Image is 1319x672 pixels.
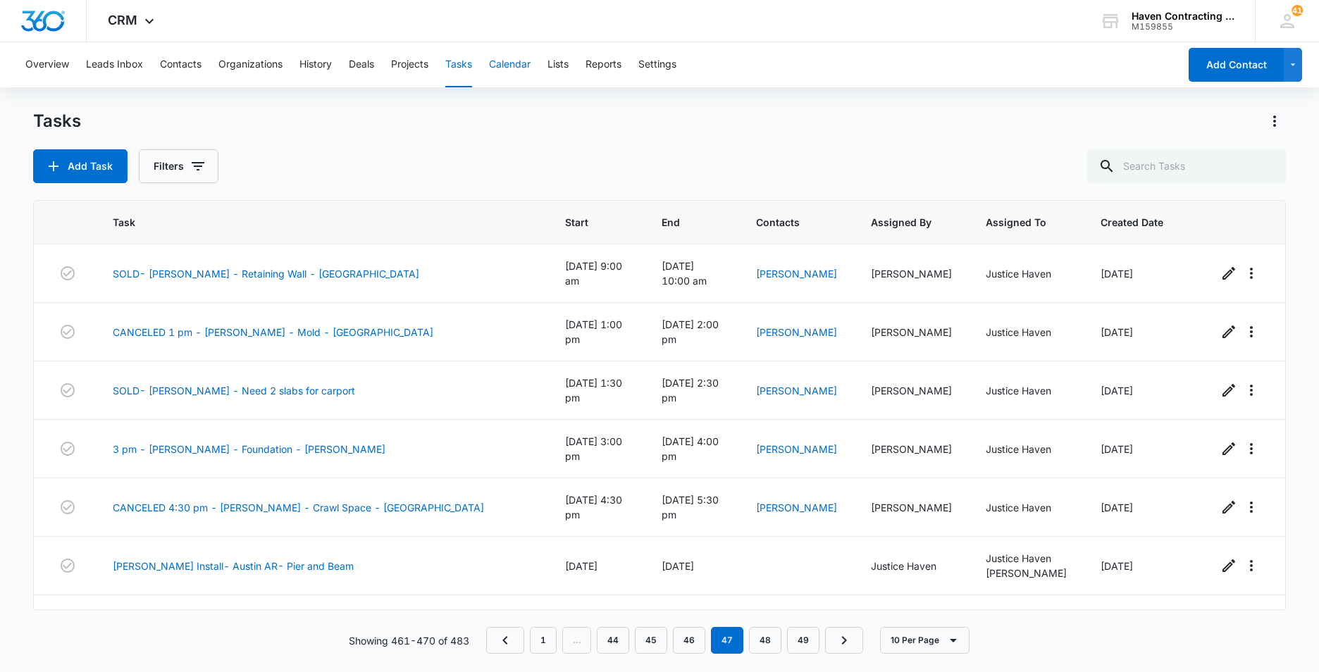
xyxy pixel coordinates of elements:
[1132,11,1234,22] div: account name
[1101,385,1133,397] span: [DATE]
[1132,22,1234,32] div: account id
[113,500,484,515] a: CANCELED 4:30 pm - [PERSON_NAME] - Crawl Space - [GEOGRAPHIC_DATA]
[871,266,952,281] div: [PERSON_NAME]
[986,325,1067,340] div: Justice Haven
[218,42,283,87] button: Organizations
[986,500,1067,515] div: Justice Haven
[486,627,863,654] nav: Pagination
[662,215,702,230] span: End
[1101,268,1133,280] span: [DATE]
[871,215,931,230] span: Assigned By
[565,494,622,521] span: [DATE] 4:30 pm
[597,627,629,654] a: Page 44
[749,627,781,654] a: Page 48
[565,260,622,287] span: [DATE] 9:00 am
[565,435,622,462] span: [DATE] 3:00 pm
[986,442,1067,456] div: Justice Haven
[1263,110,1286,132] button: Actions
[86,42,143,87] button: Leads Inbox
[871,559,952,573] div: Justice Haven
[662,318,719,345] span: [DATE] 2:00 pm
[756,443,837,455] a: [PERSON_NAME]
[489,42,531,87] button: Calendar
[445,42,472,87] button: Tasks
[113,215,511,230] span: Task
[1101,326,1133,338] span: [DATE]
[1101,443,1133,455] span: [DATE]
[299,42,332,87] button: History
[880,627,970,654] button: 10 Per Page
[1087,149,1286,183] input: Search Tasks
[986,266,1067,281] div: Justice Haven
[113,383,355,398] a: SOLD- [PERSON_NAME] - Need 2 slabs for carport
[1101,560,1133,572] span: [DATE]
[871,383,952,398] div: [PERSON_NAME]
[756,326,837,338] a: [PERSON_NAME]
[113,559,354,573] a: [PERSON_NAME] Install- Austin AR- Pier and Beam
[662,560,694,572] span: [DATE]
[565,318,622,345] span: [DATE] 1:00 pm
[986,551,1067,566] div: Justice Haven
[1189,48,1284,82] button: Add Contact
[486,627,524,654] a: Previous Page
[1101,502,1133,514] span: [DATE]
[1292,5,1303,16] span: 41
[986,566,1067,580] div: [PERSON_NAME]
[756,268,837,280] a: [PERSON_NAME]
[108,13,137,27] span: CRM
[113,325,433,340] a: CANCELED 1 pm - [PERSON_NAME] - Mold - [GEOGRAPHIC_DATA]
[530,627,557,654] a: Page 1
[673,627,705,654] a: Page 46
[1101,215,1163,230] span: Created Date
[662,260,707,287] span: [DATE] 10:00 am
[349,42,374,87] button: Deals
[662,377,719,404] span: [DATE] 2:30 pm
[160,42,202,87] button: Contacts
[871,442,952,456] div: [PERSON_NAME]
[113,266,419,281] a: SOLD- [PERSON_NAME] - Retaining Wall - [GEOGRAPHIC_DATA]
[638,42,676,87] button: Settings
[113,442,385,456] a: 3 pm - [PERSON_NAME] - Foundation - [PERSON_NAME]
[139,149,218,183] button: Filters
[391,42,428,87] button: Projects
[33,111,81,132] h1: Tasks
[871,325,952,340] div: [PERSON_NAME]
[565,215,607,230] span: Start
[662,435,719,462] span: [DATE] 4:00 pm
[565,560,597,572] span: [DATE]
[986,383,1067,398] div: Justice Haven
[349,633,469,648] p: Showing 461-470 of 483
[756,502,837,514] a: [PERSON_NAME]
[586,42,621,87] button: Reports
[756,215,817,230] span: Contacts
[986,215,1046,230] span: Assigned To
[756,385,837,397] a: [PERSON_NAME]
[871,500,952,515] div: [PERSON_NAME]
[547,42,569,87] button: Lists
[25,42,69,87] button: Overview
[662,494,719,521] span: [DATE] 5:30 pm
[787,627,819,654] a: Page 49
[565,377,622,404] span: [DATE] 1:30 pm
[33,149,128,183] button: Add Task
[825,627,863,654] a: Next Page
[635,627,667,654] a: Page 45
[711,627,743,654] em: 47
[1292,5,1303,16] div: notifications count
